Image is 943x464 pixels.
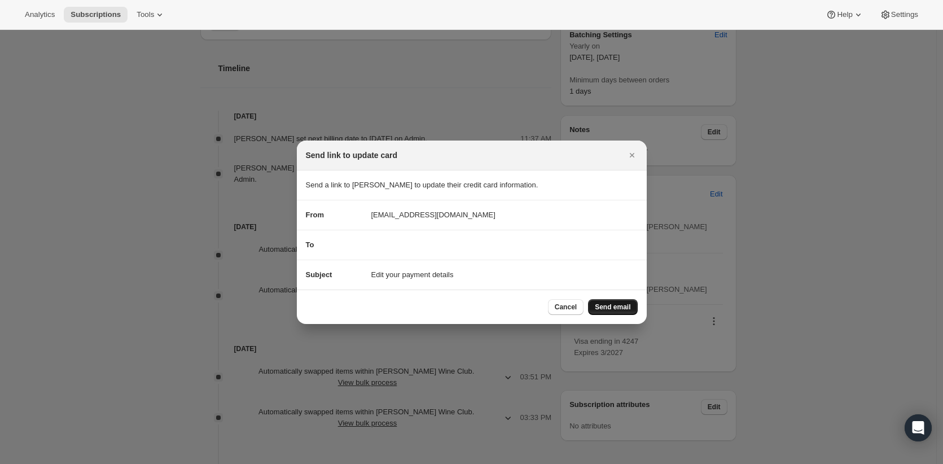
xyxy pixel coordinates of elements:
span: [EMAIL_ADDRESS][DOMAIN_NAME] [371,209,495,221]
span: Edit your payment details [371,269,454,281]
span: Help [837,10,852,19]
div: Open Intercom Messenger [905,414,932,441]
button: Settings [873,7,925,23]
span: Subscriptions [71,10,121,19]
button: Close [624,147,640,163]
button: Tools [130,7,172,23]
button: Subscriptions [64,7,128,23]
button: Send email [588,299,637,315]
span: Cancel [555,303,577,312]
span: From [306,211,324,219]
button: Cancel [548,299,584,315]
span: Send email [595,303,630,312]
button: Analytics [18,7,62,23]
p: Send a link to [PERSON_NAME] to update their credit card information. [306,180,638,191]
span: Settings [891,10,918,19]
h2: Send link to update card [306,150,398,161]
button: Help [819,7,870,23]
span: Analytics [25,10,55,19]
span: Tools [137,10,154,19]
span: To [306,240,314,249]
span: Subject [306,270,332,279]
